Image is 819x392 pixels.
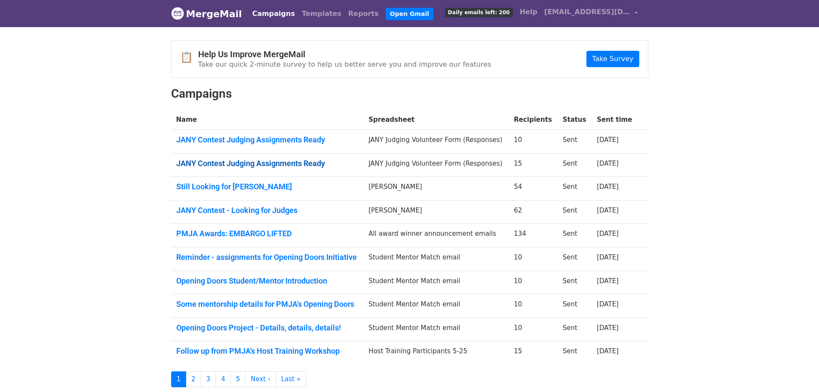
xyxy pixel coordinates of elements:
[597,253,619,261] a: [DATE]
[176,206,359,215] a: JANY Contest - Looking for Judges
[176,135,359,145] a: JANY Contest Judging Assignments Ready
[171,7,184,20] img: MergeMail logo
[201,371,216,387] a: 3
[509,110,558,130] th: Recipients
[245,371,276,387] a: Next ›
[558,200,592,224] td: Sent
[541,3,641,24] a: [EMAIL_ADDRESS][DOMAIN_NAME]
[186,371,201,387] a: 2
[544,7,630,17] span: [EMAIL_ADDRESS][DOMAIN_NAME]
[363,110,509,130] th: Spreadsheet
[171,371,187,387] a: 1
[597,136,619,144] a: [DATE]
[558,224,592,247] td: Sent
[597,347,619,355] a: [DATE]
[176,182,359,191] a: Still Looking for [PERSON_NAME]
[558,247,592,271] td: Sent
[198,49,491,59] h4: Help Us Improve MergeMail
[597,324,619,332] a: [DATE]
[558,341,592,364] td: Sent
[776,351,819,392] iframe: Chat Widget
[363,153,509,177] td: JANY Judging Volunteer Form (Responses)
[509,294,558,318] td: 10
[509,318,558,341] td: 10
[249,5,298,22] a: Campaigns
[509,224,558,247] td: 134
[442,3,516,21] a: Daily emails left: 200
[586,51,639,67] a: Take Survey
[558,318,592,341] td: Sent
[509,271,558,294] td: 10
[363,294,509,318] td: Student Mentor Match email
[171,5,242,23] a: MergeMail
[363,130,509,154] td: JANY Judging Volunteer Form (Responses)
[509,177,558,201] td: 54
[176,346,359,356] a: Follow up from PMJA's Host Training Workshop
[176,276,359,286] a: Opening Doors Student/Mentor Introduction
[558,130,592,154] td: Sent
[363,224,509,247] td: All award winner announcement emails
[230,371,246,387] a: 5
[198,60,491,69] p: Take our quick 2-minute survey to help us better serve you and improve our features
[176,159,359,168] a: JANY Contest Judging Assignments Ready
[509,153,558,177] td: 15
[176,299,359,309] a: Some mentorship details for PMJA's Opening Doors
[215,371,231,387] a: 4
[558,177,592,201] td: Sent
[558,153,592,177] td: Sent
[176,253,359,262] a: Reminder - assignments for Opening Doors Initiative
[509,341,558,364] td: 15
[298,5,345,22] a: Templates
[597,277,619,285] a: [DATE]
[176,323,359,333] a: Opening Doors Project - Details, details, details!
[345,5,382,22] a: Reports
[363,247,509,271] td: Student Mentor Match email
[171,86,648,101] h2: Campaigns
[558,271,592,294] td: Sent
[592,110,638,130] th: Sent time
[597,160,619,167] a: [DATE]
[276,371,306,387] a: Last »
[180,51,198,64] span: 📋
[363,200,509,224] td: [PERSON_NAME]
[509,200,558,224] td: 62
[363,177,509,201] td: [PERSON_NAME]
[597,300,619,308] a: [DATE]
[597,207,619,214] a: [DATE]
[363,271,509,294] td: Student Mentor Match email
[363,341,509,364] td: Host Training Participants 5-25
[386,8,433,20] a: Open Gmail
[597,183,619,191] a: [DATE]
[176,229,359,238] a: PMJA Awards: EMBARGO LIFTED
[445,8,513,17] span: Daily emails left: 200
[509,247,558,271] td: 10
[509,130,558,154] td: 10
[363,318,509,341] td: Student Mentor Match email
[171,110,364,130] th: Name
[516,3,541,21] a: Help
[558,294,592,318] td: Sent
[597,230,619,238] a: [DATE]
[558,110,592,130] th: Status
